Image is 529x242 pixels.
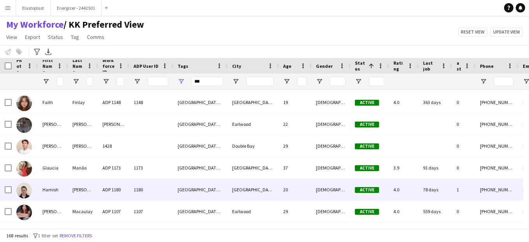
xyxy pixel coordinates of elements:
[311,201,350,222] div: [DEMOGRAPHIC_DATA]
[178,78,185,85] button: Open Filter Menu
[173,179,227,200] div: [GEOGRAPHIC_DATA], [GEOGRAPHIC_DATA]
[16,139,32,155] img: Giuliane Rizzo
[355,100,379,106] span: Active
[38,135,68,157] div: [PERSON_NAME]
[227,92,279,113] div: [GEOGRAPHIC_DATA]
[134,99,143,105] span: 1148
[475,157,518,178] div: [PHONE_NUMBER]
[418,201,452,222] div: 559 days
[279,157,311,178] div: 37
[418,179,452,200] div: 78 days
[227,201,279,222] div: Earlwood
[38,113,68,135] div: [PERSON_NAME]
[134,208,143,214] span: 1107
[311,179,350,200] div: [DEMOGRAPHIC_DATA]
[134,165,143,171] span: 1173
[68,179,98,200] div: [PERSON_NAME]
[45,32,66,42] a: Status
[38,179,68,200] div: Hamish
[279,201,311,222] div: 29
[355,122,379,127] span: Active
[279,92,311,113] div: 19
[173,157,227,178] div: [GEOGRAPHIC_DATA], [GEOGRAPHIC_DATA]
[418,92,452,113] div: 363 days
[283,63,291,69] span: Age
[480,78,487,85] button: Open Filter Menu
[38,201,68,222] div: [PERSON_NAME]
[494,77,513,86] input: Phone Filter Input
[25,34,40,41] span: Export
[51,0,102,16] button: Energizer - 2442501
[316,78,323,85] button: Open Filter Menu
[38,157,68,178] div: Glaucia
[355,165,379,171] span: Active
[227,157,279,178] div: [GEOGRAPHIC_DATA]
[452,135,475,157] div: 0
[475,92,518,113] div: [PHONE_NUMBER]
[311,92,350,113] div: [DEMOGRAPHIC_DATA]
[452,179,475,200] div: 1
[16,117,32,133] img: Falguni Narang
[279,135,311,157] div: 29
[232,78,239,85] button: Open Filter Menu
[48,34,63,41] span: Status
[71,34,79,41] span: Tag
[72,57,84,75] span: Last Name
[58,231,93,240] button: Remove filters
[311,157,350,178] div: [DEMOGRAPHIC_DATA]
[68,135,98,157] div: [PERSON_NAME]
[355,60,365,72] span: Status
[86,77,93,86] input: Last Name Filter Input
[98,113,129,135] div: [PERSON_NAME]
[32,47,42,57] app-action-btn: Advanced filters
[283,78,290,85] button: Open Filter Menu
[389,179,418,200] div: 4.0
[16,183,32,198] img: Hamish MacDonald
[16,0,51,16] button: Elastoplast
[102,57,115,75] span: Workforce ID
[311,135,350,157] div: [DEMOGRAPHIC_DATA]
[490,27,523,37] button: Update view
[297,77,307,86] input: Age Filter Input
[38,92,68,113] div: Faith
[418,157,452,178] div: 91 days
[311,113,350,135] div: [DEMOGRAPHIC_DATA]
[68,201,98,222] div: Macaulay
[134,78,141,85] button: Open Filter Menu
[63,19,144,30] span: KK Preferred View
[355,78,362,85] button: Open Filter Menu
[68,157,98,178] div: Manão
[227,179,279,200] div: [GEOGRAPHIC_DATA]
[330,77,346,86] input: Gender Filter Input
[227,113,279,135] div: Earlwood
[279,179,311,200] div: 20
[480,63,494,69] span: Phone
[116,77,124,86] input: Workforce ID Filter Input
[389,157,418,178] div: 3.9
[452,113,475,135] div: 0
[232,63,241,69] span: City
[279,113,311,135] div: 22
[16,161,32,177] img: Glaucia Manão
[355,187,379,193] span: Active
[98,135,129,157] div: 1428
[3,32,20,42] a: View
[178,63,188,69] span: Tags
[148,77,168,86] input: ADP User ID Filter Input
[68,92,98,113] div: Finlay
[173,92,227,113] div: [GEOGRAPHIC_DATA], [GEOGRAPHIC_DATA]
[134,63,159,69] span: ADP User ID
[22,32,43,42] a: Export
[6,19,63,30] a: My Workforce
[102,78,109,85] button: Open Filter Menu
[6,34,17,41] span: View
[84,32,108,42] a: Comms
[458,27,487,37] button: Reset view
[42,57,54,75] span: First Name
[423,60,438,72] span: Last job
[38,233,58,238] span: 1 filter set
[192,77,223,86] input: Tags Filter Input
[87,34,104,41] span: Comms
[44,47,53,57] app-action-btn: Export XLSX
[393,60,404,72] span: Rating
